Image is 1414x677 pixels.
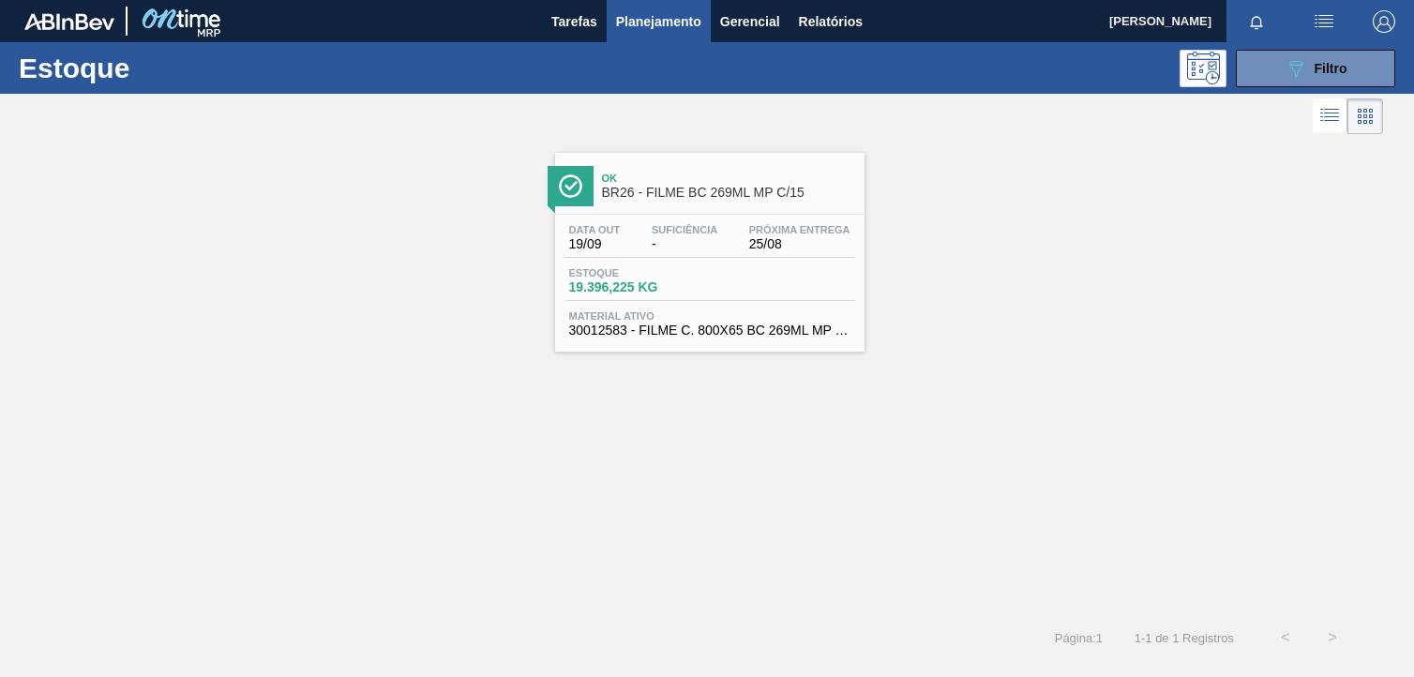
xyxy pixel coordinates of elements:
span: Suficiência [652,224,717,235]
img: userActions [1313,10,1335,33]
div: Pogramando: nenhum usuário selecionado [1180,50,1226,87]
span: Estoque [569,267,700,278]
img: TNhmsLtSVTkK8tSr43FrP2fwEKptu5GPRR3wAAAABJRU5ErkJggg== [24,13,114,30]
div: Visão em Cards [1347,98,1383,134]
span: Ok [602,173,855,184]
button: Filtro [1236,50,1395,87]
span: Material ativo [569,310,850,322]
a: ÍconeOkBR26 - FILME BC 269ML MP C/15Data out19/09Suficiência-Próxima Entrega25/08Estoque19.396,22... [541,139,874,352]
span: Gerencial [720,10,780,33]
span: Planejamento [616,10,701,33]
div: Visão em Lista [1313,98,1347,134]
span: Filtro [1315,61,1347,76]
img: Ícone [559,174,582,198]
span: BR26 - FILME BC 269ML MP C/15 [602,186,855,200]
span: 19.396,225 KG [569,280,700,294]
img: Logout [1373,10,1395,33]
span: 30012583 - FILME C. 800X65 BC 269ML MP C15 429 [569,323,850,338]
button: > [1309,614,1356,661]
span: - [652,237,717,251]
h1: Estoque [19,57,287,79]
span: 1 - 1 de 1 Registros [1131,631,1234,645]
span: Relatórios [799,10,863,33]
span: 25/08 [749,237,850,251]
span: Página : 1 [1055,631,1103,645]
span: 19/09 [569,237,621,251]
button: < [1262,614,1309,661]
button: Notificações [1226,8,1286,35]
span: Tarefas [551,10,597,33]
span: Próxima Entrega [749,224,850,235]
span: Data out [569,224,621,235]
